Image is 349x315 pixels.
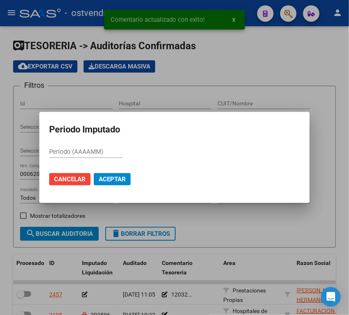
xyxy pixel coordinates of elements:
[49,122,300,137] h3: Periodo Imputado
[54,176,86,183] span: Cancelar
[49,173,91,185] button: Cancelar
[94,173,131,185] button: Aceptar
[321,287,341,307] div: Open Intercom Messenger
[99,176,126,183] span: Aceptar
